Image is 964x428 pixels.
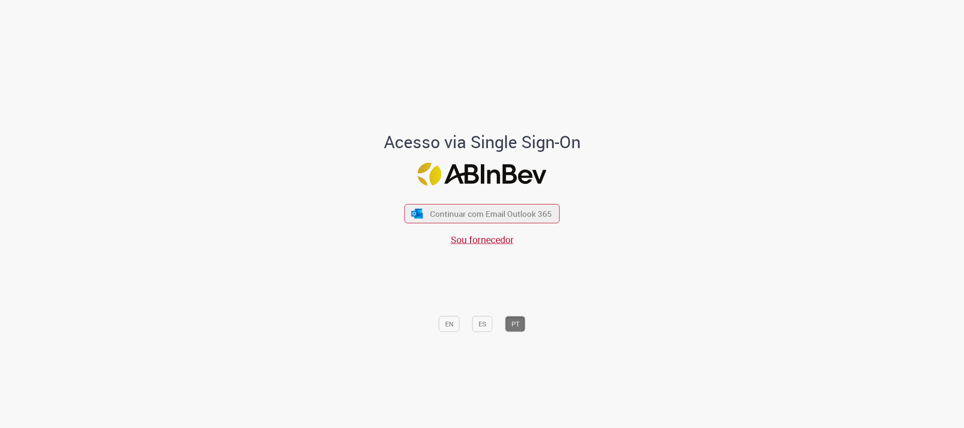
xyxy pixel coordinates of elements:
img: Logo ABInBev [418,163,547,186]
button: ES [472,316,493,332]
span: Continuar com Email Outlook 365 [430,208,552,219]
button: ícone Azure/Microsoft 360 Continuar com Email Outlook 365 [405,204,560,223]
button: EN [439,316,460,332]
a: Sou fornecedor [451,233,514,246]
button: PT [505,316,526,332]
img: ícone Azure/Microsoft 360 [410,208,423,218]
h1: Acesso via Single Sign-On [351,133,613,151]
